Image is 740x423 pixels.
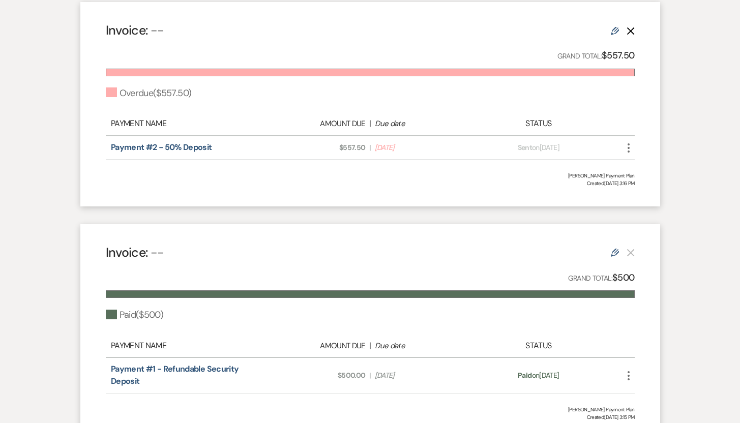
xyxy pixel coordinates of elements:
div: Status [473,117,603,130]
span: | [369,142,370,153]
h4: Invoice: [106,244,164,261]
span: $500.00 [272,370,365,381]
div: Payment Name [111,340,267,352]
div: [PERSON_NAME] Payment Plan [106,172,635,179]
div: | [267,340,474,352]
span: Created: [DATE] 3:15 PM [106,413,635,421]
div: Due date [375,340,468,352]
div: Due date [375,118,468,130]
span: $557.50 [272,142,365,153]
strong: $500 [612,271,634,284]
span: [DATE] [375,370,468,381]
h4: Invoice: [106,21,164,39]
button: This payment plan cannot be deleted because it contains links that have been paid through Weven’s... [627,248,635,257]
span: Created: [DATE] 3:16 PM [106,179,635,187]
span: -- [151,244,164,261]
div: [PERSON_NAME] Payment Plan [106,406,635,413]
div: Payment Name [111,117,267,130]
strong: $557.50 [602,49,635,62]
div: on [DATE] [473,142,603,153]
div: on [DATE] [473,370,603,381]
div: Overdue ( $557.50 ) [106,86,192,100]
span: [DATE] [375,142,468,153]
a: Payment #2 - 50% Deposit [111,142,212,153]
p: Grand Total: [557,48,635,63]
div: | [267,117,474,130]
span: Paid [518,371,531,380]
a: Payment #1 - Refundable Security Deposit [111,364,239,386]
span: Sent [518,143,532,152]
div: Paid ( $500 ) [106,308,164,322]
div: Amount Due [272,340,365,352]
div: Amount Due [272,118,365,130]
span: | [369,370,370,381]
div: Status [473,340,603,352]
span: -- [151,22,164,39]
p: Grand Total: [568,270,635,285]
